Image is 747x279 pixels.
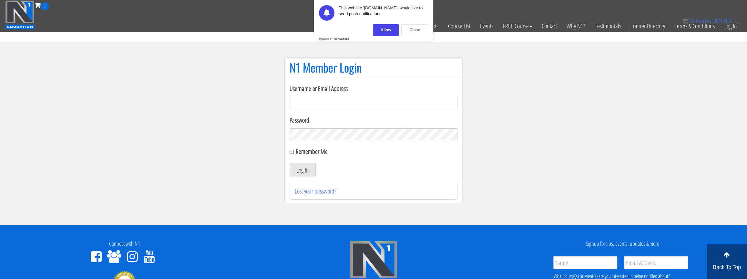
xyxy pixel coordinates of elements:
[41,2,49,10] span: 0
[5,0,35,29] img: n1-education
[624,256,688,269] input: Email Address
[715,17,731,25] bdi: 0.00
[696,17,713,25] span: items:
[290,84,457,94] label: Username or Email Address
[443,10,475,42] a: Course List
[670,10,720,42] a: Terms & Conditions
[290,163,316,176] button: Log In
[333,37,349,40] strong: PushEngage
[626,10,670,42] a: Trainer Directory
[35,1,49,9] a: 0
[498,10,537,42] a: FREE Course
[720,10,742,42] a: Log In
[682,18,689,24] img: icon11.png
[682,17,731,25] a: 0 items: $0.00
[715,17,718,25] span: $
[290,61,457,74] h1: N1 Member Login
[373,24,399,36] div: Allow
[424,10,443,42] a: Certs
[475,10,498,42] a: Events
[339,5,428,21] div: This website '[DOMAIN_NAME]' would like to send push notifications
[319,37,349,40] div: Powered by
[295,187,336,195] a: Lost your password?
[503,241,742,247] h4: Signup for tips, events, updates & more
[590,10,626,42] a: Testimonials
[296,147,328,156] label: Remember Me
[401,24,428,36] div: Close
[553,256,617,269] input: Name
[690,17,694,25] span: 0
[537,10,562,42] a: Contact
[5,241,244,247] h4: Connect with N1
[290,115,457,125] label: Password
[562,10,590,42] a: Why N1?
